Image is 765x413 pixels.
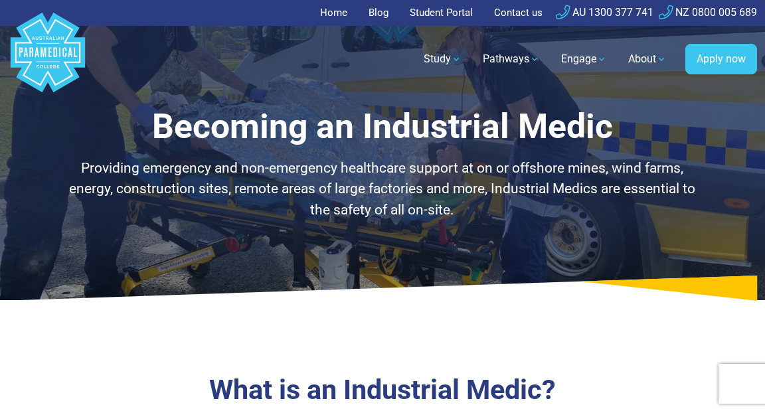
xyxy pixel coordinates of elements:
a: Apply now [685,44,757,74]
p: Providing emergency and non-emergency healthcare support at on or offshore mines, wind farms, ene... [64,158,701,220]
a: Study [416,41,469,78]
a: Engage [553,41,615,78]
h1: Becoming an Industrial Medic [64,106,701,147]
a: Australian Paramedical College [8,26,88,93]
a: About [620,41,675,78]
a: Pathways [475,41,548,78]
a: NZ 0800 005 689 [659,6,757,19]
h3: What is an Industrial Medic? [64,374,701,407]
a: AU 1300 377 741 [556,6,653,19]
